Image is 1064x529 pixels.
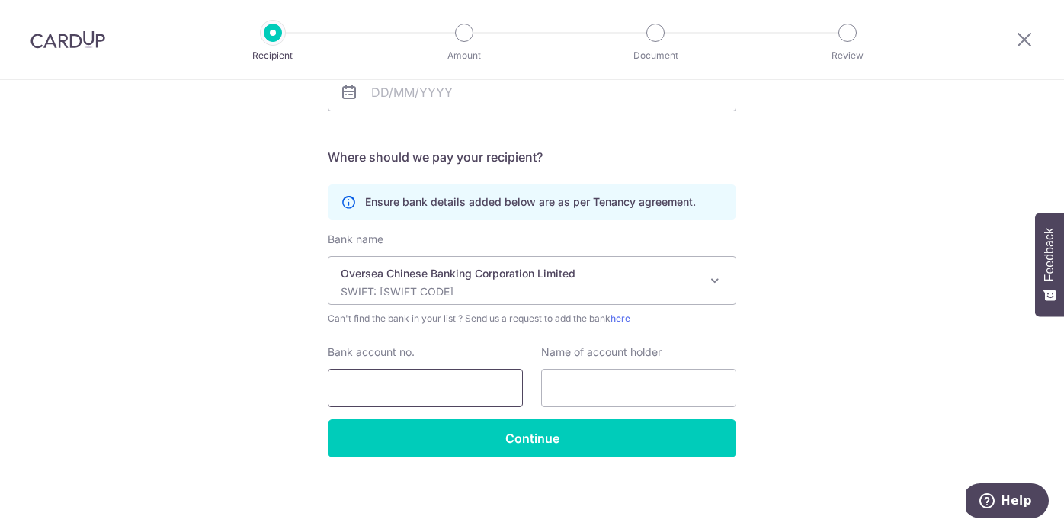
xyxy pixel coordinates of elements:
[365,194,696,210] p: Ensure bank details added below are as per Tenancy agreement.
[328,311,736,326] span: Can't find the bank in your list ? Send us a request to add the bank
[611,313,630,324] a: here
[1043,228,1056,281] span: Feedback
[216,48,329,63] p: Recipient
[1035,213,1064,316] button: Feedback - Show survey
[328,256,736,305] span: Oversea Chinese Banking Corporation Limited
[541,345,662,360] label: Name of account holder
[341,284,699,300] p: SWIFT: [SWIFT_CODE]
[408,48,521,63] p: Amount
[791,48,904,63] p: Review
[328,419,736,457] input: Continue
[328,73,736,111] input: DD/MM/YYYY
[328,345,415,360] label: Bank account no.
[966,483,1049,521] iframe: Opens a widget where you can find more information
[30,30,105,49] img: CardUp
[599,48,712,63] p: Document
[328,232,383,247] label: Bank name
[328,257,736,304] span: Oversea Chinese Banking Corporation Limited
[328,148,736,166] h5: Where should we pay your recipient?
[341,266,699,281] p: Oversea Chinese Banking Corporation Limited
